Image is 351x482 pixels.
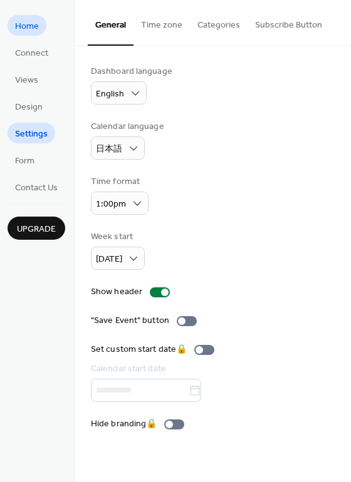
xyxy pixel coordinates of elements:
[96,86,124,103] span: English
[15,20,39,33] span: Home
[8,15,46,36] a: Home
[8,96,50,116] a: Design
[91,285,142,299] div: Show header
[15,155,34,168] span: Form
[91,120,164,133] div: Calendar language
[91,175,146,188] div: Time format
[15,74,38,87] span: Views
[96,196,126,213] span: 1:00pm
[91,65,172,78] div: Dashboard language
[96,251,122,268] span: [DATE]
[8,42,56,63] a: Connect
[8,150,42,170] a: Form
[15,47,48,60] span: Connect
[8,177,65,197] a: Contact Us
[96,141,122,158] span: 日本語
[15,128,48,141] span: Settings
[91,230,142,244] div: Week start
[91,314,169,327] div: "Save Event" button
[15,182,58,195] span: Contact Us
[15,101,43,114] span: Design
[8,69,46,90] a: Views
[17,223,56,236] span: Upgrade
[8,217,65,240] button: Upgrade
[8,123,55,143] a: Settings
